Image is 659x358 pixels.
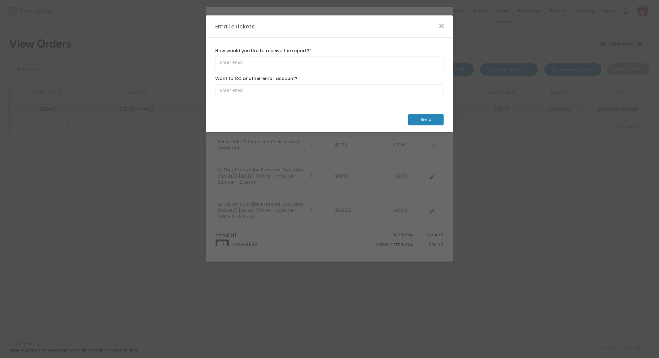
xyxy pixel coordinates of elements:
m-button: Send [408,114,444,125]
m-panel-header: Email eTickets [206,15,453,38]
input: Enter email [215,57,444,69]
input: Enter email [215,84,444,97]
label: Want to CC another email account? [215,75,444,82]
m-panel-title: Email eTickets [212,22,258,31]
label: How would you like to receive the report? [215,48,444,54]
